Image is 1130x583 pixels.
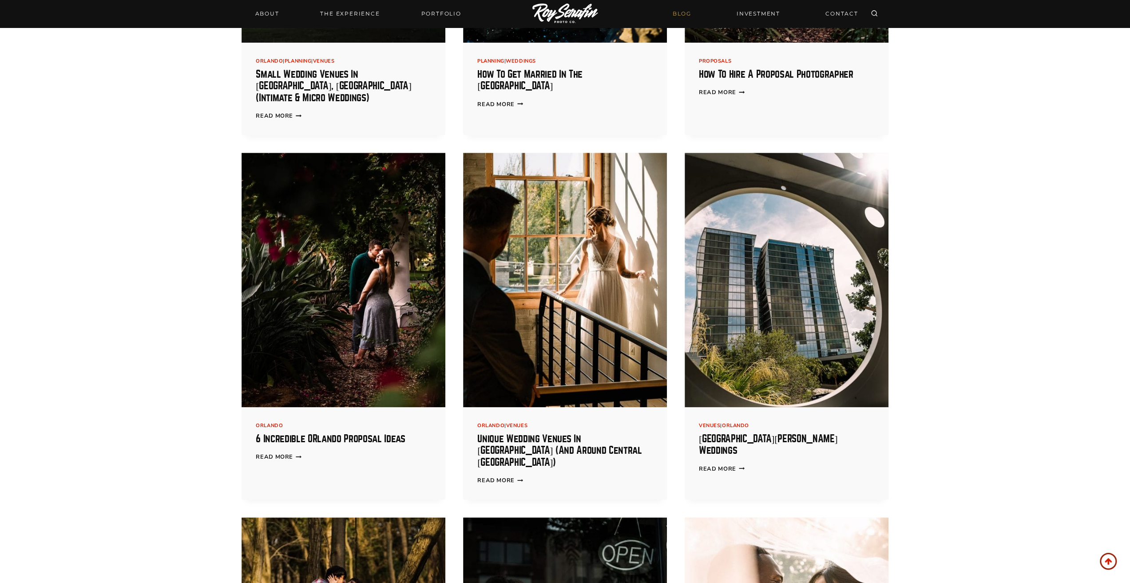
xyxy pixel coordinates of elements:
[477,422,504,429] a: Orlando
[477,100,523,108] a: Read More
[699,422,720,429] a: Venues
[463,153,667,408] a: Beautiful lighting for a couple during a wedding at an industrial wedding venue in orlando.
[477,69,583,91] a: How To Get Married in the [GEOGRAPHIC_DATA]
[506,422,527,429] a: Venues
[699,434,837,456] a: [GEOGRAPHIC_DATA][PERSON_NAME] Weddings
[463,153,667,408] img: Unique Wedding Venues in Orlando (and around central FL) 31
[256,58,334,64] span: | |
[250,8,467,20] nav: Primary Navigation
[699,69,853,79] a: How to Hire a Proposal Photographer
[699,422,749,429] span: |
[416,8,466,20] a: Portfolio
[250,8,285,20] a: About
[699,58,731,64] a: Proposals
[477,58,536,64] span: |
[699,465,745,473] a: Read More
[477,58,504,64] a: planning
[256,422,283,429] a: Orlando
[722,422,749,429] a: Orlando
[477,422,527,429] span: |
[667,6,864,21] nav: Secondary Navigation
[256,112,301,120] a: Read More
[532,4,598,24] img: Logo of Roy Serafin Photo Co., featuring stylized text in white on a light background, representi...
[477,434,642,468] a: Unique Wedding Venues in [GEOGRAPHIC_DATA] (and around central [GEOGRAPHIC_DATA])
[256,453,301,461] a: Read More
[315,8,385,20] a: THE EXPERIENCE
[313,58,334,64] a: Venues
[242,153,445,408] img: 6 Incredible ORlando Proposal Ideas 30
[477,476,523,484] a: Read More
[667,6,697,21] a: BLOG
[256,58,283,64] a: Orlando
[685,153,888,408] a: the wave hotel lake nona wedding venue
[506,58,535,64] a: Weddings
[868,8,880,20] button: View Search Form
[242,153,445,408] a: Couple embracing in a lush garden pathway, surrounded by vibrant foliage and flowers, capturing a...
[820,6,864,21] a: CONTACT
[1100,553,1117,570] a: Scroll to top
[256,69,411,103] a: Small Wedding Venues in [GEOGRAPHIC_DATA], [GEOGRAPHIC_DATA] (Intimate & Micro Weddings)
[685,153,888,408] img: Wave Hotel Lake Nona Weddings 1
[699,88,745,96] a: Read More
[256,434,405,444] a: 6 Incredible ORlando Proposal Ideas
[285,58,311,64] a: planning
[731,6,785,21] a: INVESTMENT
